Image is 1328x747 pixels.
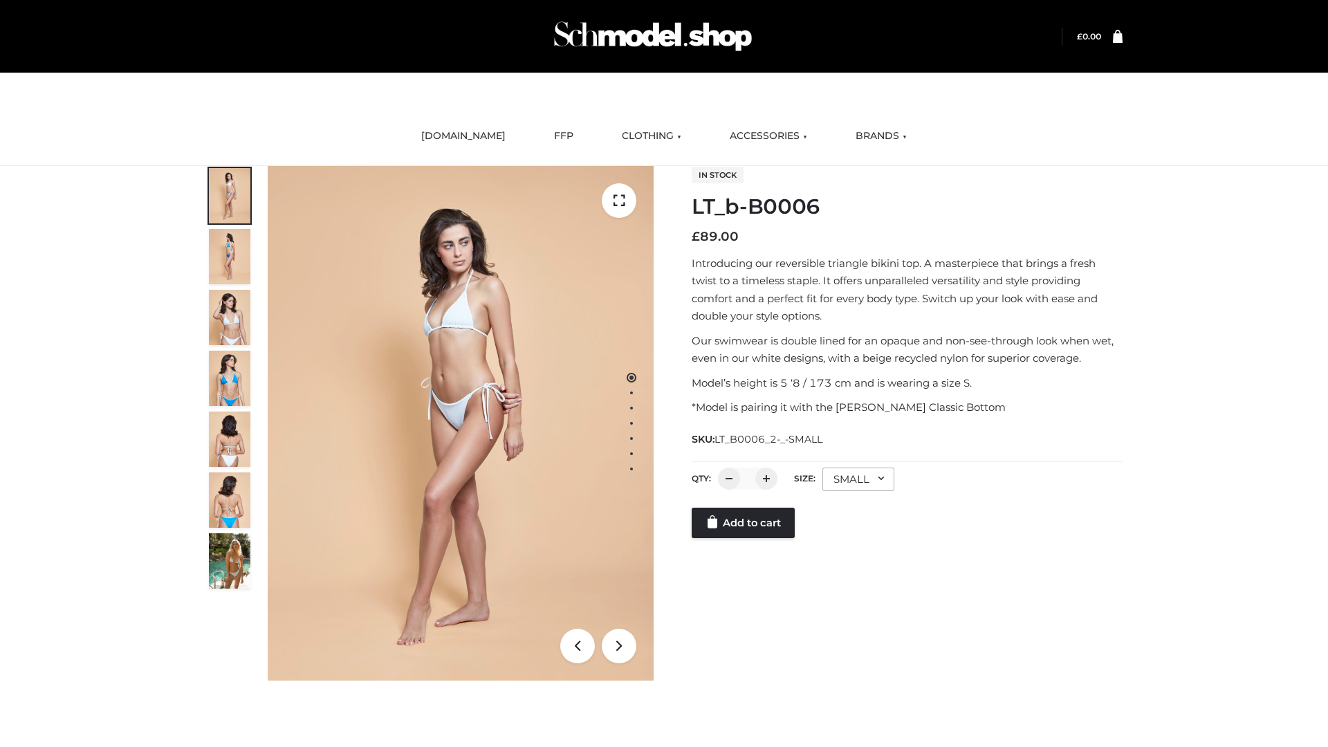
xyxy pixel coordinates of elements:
bdi: 0.00 [1077,31,1101,41]
a: BRANDS [845,121,917,151]
span: In stock [692,167,744,183]
label: QTY: [692,473,711,483]
a: ACCESSORIES [719,121,818,151]
img: ArielClassicBikiniTop_CloudNine_AzureSky_OW114ECO_7-scaled.jpg [209,412,250,467]
p: Introducing our reversible triangle bikini top. A masterpiece that brings a fresh twist to a time... [692,255,1123,325]
img: ArielClassicBikiniTop_CloudNine_AzureSky_OW114ECO_1 [268,166,654,681]
p: Our swimwear is double lined for an opaque and non-see-through look when wet, even in our white d... [692,332,1123,367]
a: CLOTHING [611,121,692,151]
span: SKU: [692,431,824,448]
h1: LT_b-B0006 [692,194,1123,219]
a: Add to cart [692,508,795,538]
label: Size: [794,473,815,483]
img: ArielClassicBikiniTop_CloudNine_AzureSky_OW114ECO_3-scaled.jpg [209,290,250,345]
span: £ [692,229,700,244]
p: *Model is pairing it with the [PERSON_NAME] Classic Bottom [692,398,1123,416]
span: LT_B0006_2-_-SMALL [714,433,822,445]
div: SMALL [822,468,894,491]
bdi: 89.00 [692,229,739,244]
img: ArielClassicBikiniTop_CloudNine_AzureSky_OW114ECO_4-scaled.jpg [209,351,250,406]
img: ArielClassicBikiniTop_CloudNine_AzureSky_OW114ECO_2-scaled.jpg [209,229,250,284]
img: ArielClassicBikiniTop_CloudNine_AzureSky_OW114ECO_1-scaled.jpg [209,168,250,223]
img: Arieltop_CloudNine_AzureSky2.jpg [209,533,250,589]
img: Schmodel Admin 964 [549,9,757,64]
img: ArielClassicBikiniTop_CloudNine_AzureSky_OW114ECO_8-scaled.jpg [209,472,250,528]
a: [DOMAIN_NAME] [411,121,516,151]
a: £0.00 [1077,31,1101,41]
a: FFP [544,121,584,151]
p: Model’s height is 5 ‘8 / 173 cm and is wearing a size S. [692,374,1123,392]
span: £ [1077,31,1082,41]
